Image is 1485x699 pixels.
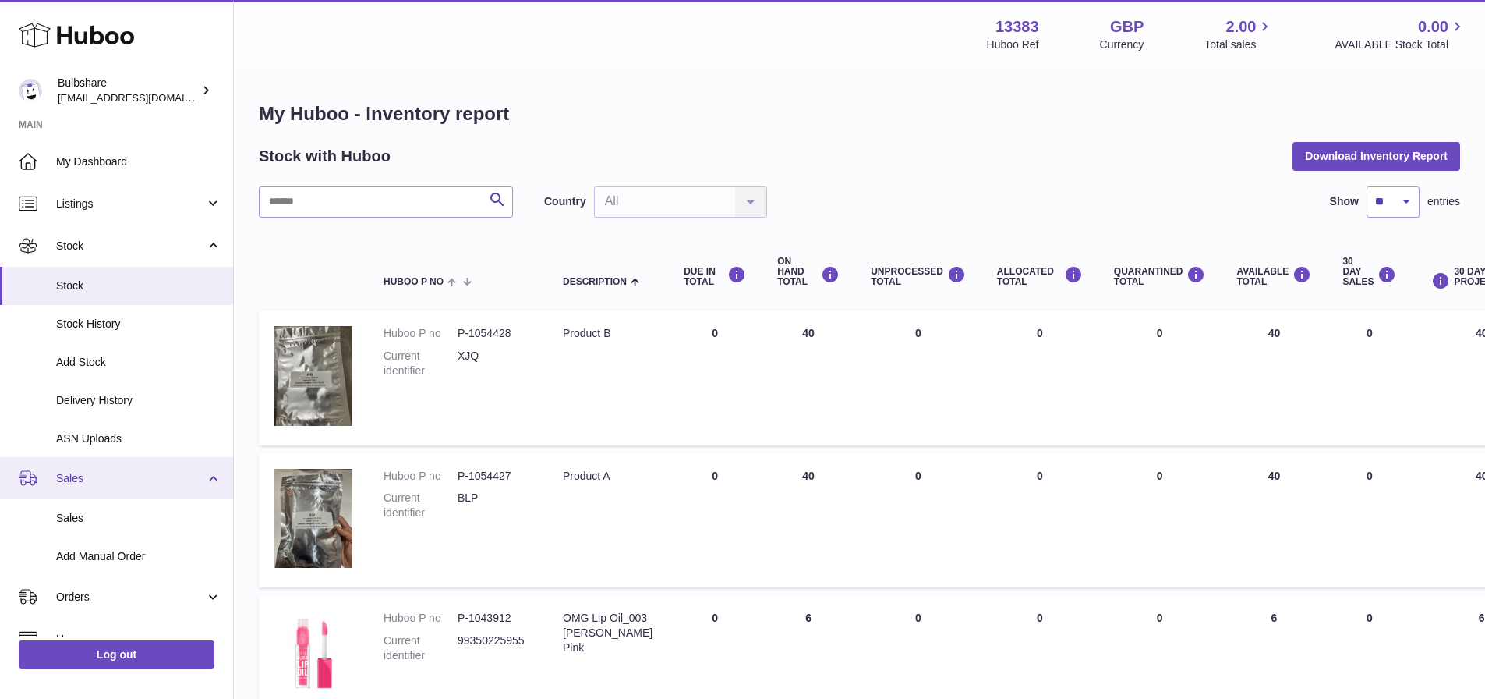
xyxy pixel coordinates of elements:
[1221,310,1327,445] td: 40
[563,277,627,287] span: Description
[981,310,1098,445] td: 0
[995,16,1039,37] strong: 13383
[762,310,855,445] td: 40
[1427,194,1460,209] span: entries
[855,310,981,445] td: 0
[668,310,762,445] td: 0
[56,431,221,446] span: ASN Uploads
[384,491,458,520] dt: Current identifier
[1418,16,1448,37] span: 0.00
[458,611,532,626] dd: P-1043912
[458,633,532,663] dd: 99350225955
[563,326,652,341] div: Product B
[56,471,205,486] span: Sales
[384,469,458,484] dt: Huboo P no
[1236,266,1311,287] div: AVAILABLE Total
[777,257,840,288] div: ON HAND Total
[56,549,221,564] span: Add Manual Order
[56,590,205,605] span: Orders
[56,393,221,408] span: Delivery History
[1110,16,1144,37] strong: GBP
[56,317,221,332] span: Stock History
[563,611,652,655] div: OMG Lip Oil_003 [PERSON_NAME] Pink
[56,632,221,647] span: Usage
[997,266,1083,287] div: ALLOCATED Total
[1292,142,1460,170] button: Download Inventory Report
[56,197,205,211] span: Listings
[1157,612,1163,624] span: 0
[871,266,966,287] div: UNPROCESSED Total
[458,326,532,341] dd: P-1054428
[56,154,221,169] span: My Dashboard
[56,239,205,254] span: Stock
[1114,266,1206,287] div: QUARANTINED Total
[384,611,458,626] dt: Huboo P no
[458,349,532,378] dd: XJQ
[987,37,1039,52] div: Huboo Ref
[1327,453,1412,587] td: 0
[1221,453,1327,587] td: 40
[274,611,352,689] img: product image
[1342,257,1396,288] div: 30 DAY SALES
[384,633,458,663] dt: Current identifier
[1335,37,1466,52] span: AVAILABLE Stock Total
[855,453,981,587] td: 0
[274,326,352,426] img: product image
[56,511,221,526] span: Sales
[58,91,229,104] span: [EMAIL_ADDRESS][DOMAIN_NAME]
[259,146,391,167] h2: Stock with Huboo
[1226,16,1257,37] span: 2.00
[1204,37,1274,52] span: Total sales
[981,453,1098,587] td: 0
[1157,470,1163,482] span: 0
[274,469,352,569] img: product image
[1327,310,1412,445] td: 0
[384,277,444,287] span: Huboo P no
[684,266,746,287] div: DUE IN TOTAL
[762,453,855,587] td: 40
[1204,16,1274,52] a: 2.00 Total sales
[1100,37,1144,52] div: Currency
[1330,194,1359,209] label: Show
[544,194,586,209] label: Country
[259,101,1460,126] h1: My Huboo - Inventory report
[668,453,762,587] td: 0
[56,355,221,370] span: Add Stock
[458,491,532,520] dd: BLP
[56,279,221,293] span: Stock
[1335,16,1466,52] a: 0.00 AVAILABLE Stock Total
[58,76,198,105] div: Bulbshare
[1157,327,1163,339] span: 0
[19,640,214,669] a: Log out
[384,326,458,341] dt: Huboo P no
[384,349,458,378] dt: Current identifier
[19,79,42,102] img: rimmellive@bulbshare.com
[563,469,652,484] div: Product A
[458,469,532,484] dd: P-1054427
